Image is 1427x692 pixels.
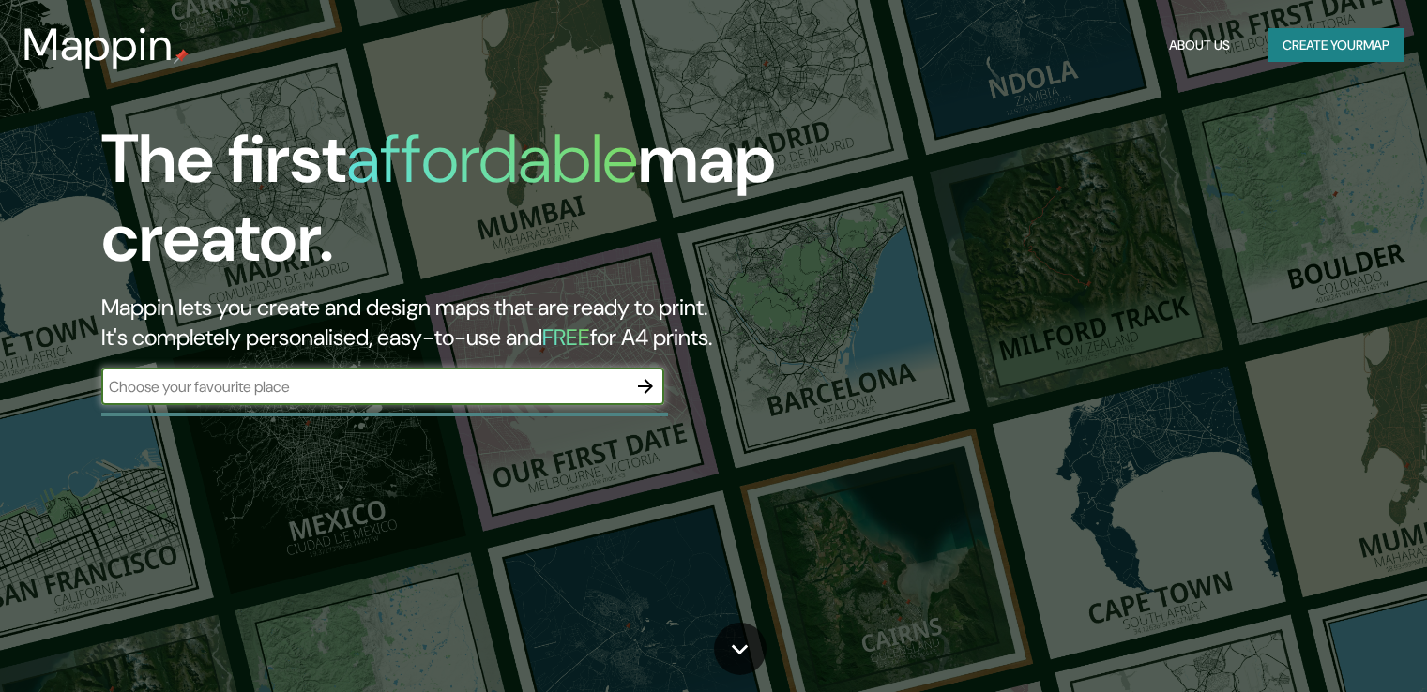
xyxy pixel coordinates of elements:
h2: Mappin lets you create and design maps that are ready to print. It's completely personalised, eas... [101,293,815,353]
input: Choose your favourite place [101,376,627,398]
h1: affordable [346,115,638,203]
img: mappin-pin [174,49,189,64]
h5: FREE [542,323,590,352]
button: Create yourmap [1268,28,1404,63]
button: About Us [1161,28,1237,63]
h3: Mappin [23,19,174,71]
h1: The first map creator. [101,120,815,293]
